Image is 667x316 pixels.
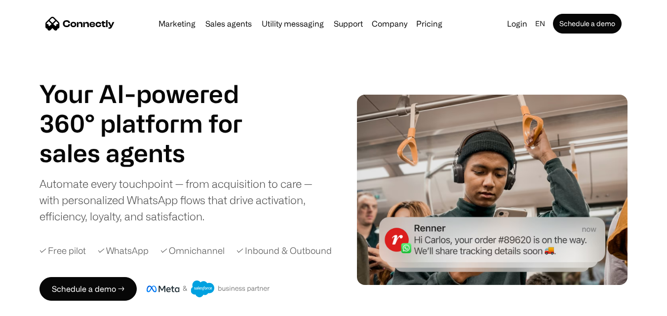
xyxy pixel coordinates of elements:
a: Schedule a demo [553,14,622,34]
a: Marketing [155,20,199,28]
a: home [45,16,115,31]
div: 1 of 4 [39,138,267,168]
div: Automate every touchpoint — from acquisition to care — with personalized WhatsApp flows that driv... [39,176,330,224]
div: Company [369,17,410,31]
aside: Language selected: English [10,298,59,313]
div: en [535,17,545,31]
div: Company [372,17,407,31]
div: carousel [39,138,267,168]
img: Meta and Salesforce business partner badge. [147,281,270,297]
div: ✓ Inbound & Outbound [236,244,332,257]
a: Login [503,17,531,31]
div: ✓ Omnichannel [160,244,225,257]
a: Utility messaging [258,20,328,28]
a: Schedule a demo → [39,277,137,301]
div: ✓ WhatsApp [98,244,149,257]
h1: Your AI-powered 360° platform for [39,79,267,138]
div: ✓ Free pilot [39,244,86,257]
h1: sales agents [39,138,267,168]
a: Pricing [412,20,446,28]
a: Support [330,20,367,28]
div: en [531,17,551,31]
a: Sales agents [201,20,256,28]
ul: Language list [20,299,59,313]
